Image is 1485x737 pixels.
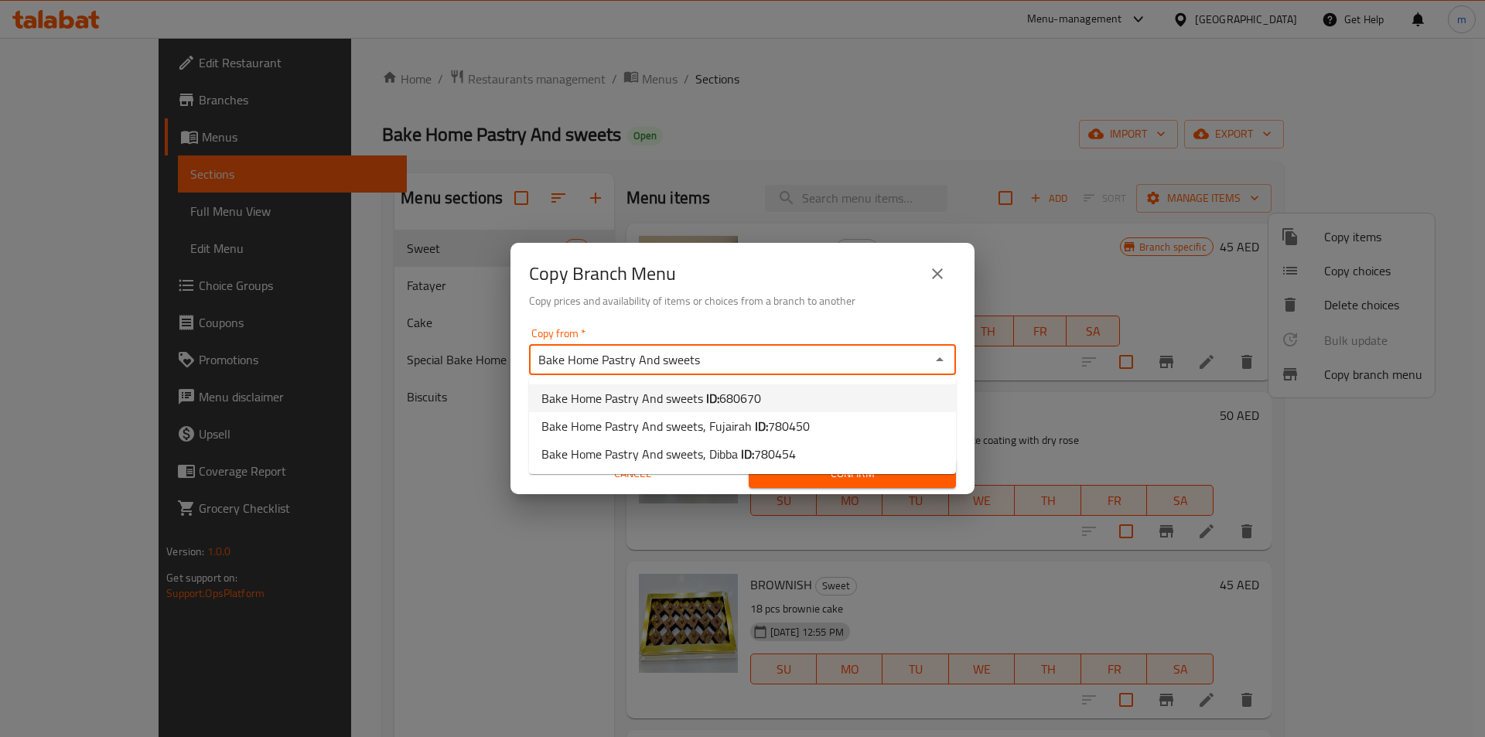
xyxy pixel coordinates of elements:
[761,464,944,483] span: Confirm
[754,442,796,466] span: 780454
[755,415,768,438] b: ID:
[929,349,951,370] button: Close
[541,417,810,435] span: Bake Home Pastry And sweets, Fujairah
[741,442,754,466] b: ID:
[541,389,761,408] span: Bake Home Pastry And sweets
[541,445,796,463] span: Bake Home Pastry And sweets, Dibba
[706,387,719,410] b: ID:
[919,255,956,292] button: close
[535,464,730,483] span: Cancel
[719,387,761,410] span: 680670
[529,292,956,309] h6: Copy prices and availability of items or choices from a branch to another
[529,261,676,286] h2: Copy Branch Menu
[768,415,810,438] span: 780450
